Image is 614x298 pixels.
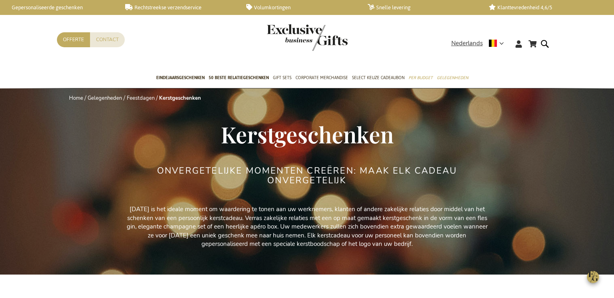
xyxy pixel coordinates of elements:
a: Offerte [57,32,90,47]
a: Volumkortingen [246,4,354,11]
a: Select Keuze Cadeaubon [352,68,404,88]
a: Gelegenheden [437,68,468,88]
a: Gift Sets [273,68,291,88]
a: 50 beste relatiegeschenken [209,68,269,88]
a: Rechtstreekse verzendservice [125,4,233,11]
a: store logo [267,24,307,51]
span: Gift Sets [273,73,291,82]
img: Exclusive Business gifts logo [267,24,348,51]
span: Nederlands [451,39,483,48]
strong: Kerstgeschenken [159,94,201,102]
a: Snelle levering [368,4,476,11]
a: Gepersonaliseerde geschenken [4,4,112,11]
h2: ONVERGETELIJKE MOMENTEN CREËREN: MAAK ELK CADEAU ONVERGETELIJK [156,166,459,185]
span: Eindejaarsgeschenken [156,73,205,82]
p: [DATE] is het ideale moment om waardering te tonen aan uw werknemers, klanten of andere zakelijke... [126,205,489,248]
span: Kerstgeschenken [221,119,394,149]
span: 50 beste relatiegeschenken [209,73,269,82]
span: Corporate Merchandise [295,73,348,82]
span: Gelegenheden [437,73,468,82]
a: Eindejaarsgeschenken [156,68,205,88]
span: Per Budget [409,73,433,82]
a: Corporate Merchandise [295,68,348,88]
a: Feestdagen [127,94,155,102]
a: Klanttevredenheid 4,6/5 [489,4,597,11]
a: Gelegenheden [88,94,122,102]
a: Home [69,94,83,102]
span: Select Keuze Cadeaubon [352,73,404,82]
a: Per Budget [409,68,433,88]
a: Contact [90,32,125,47]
